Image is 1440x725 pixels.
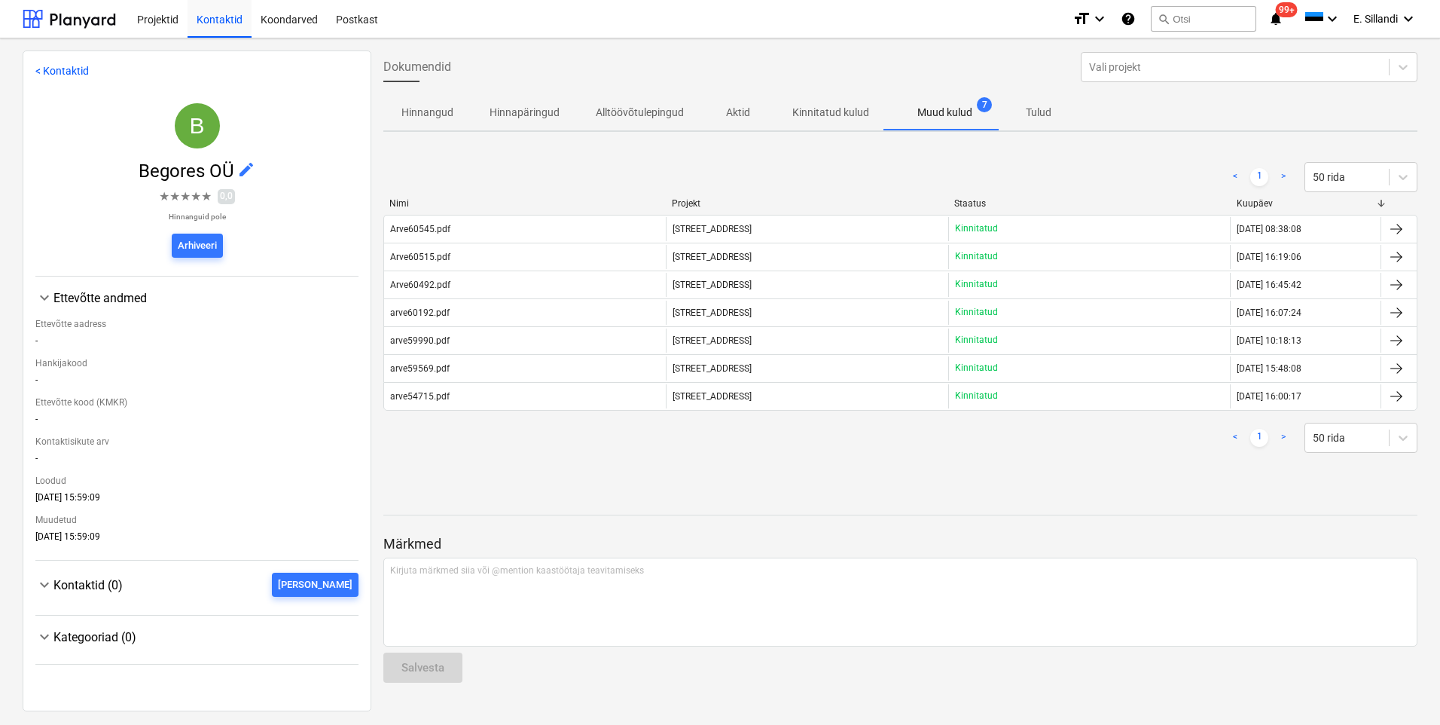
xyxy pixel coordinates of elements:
a: Page 1 is your current page [1250,168,1268,186]
span: ★ [180,188,191,206]
button: Arhiveeri [172,234,223,258]
div: Nimi [389,198,660,209]
i: keyboard_arrow_down [1399,10,1417,28]
div: arve59990.pdf [390,335,450,346]
p: Kinnitatud [955,222,998,235]
p: Märkmed [383,535,1417,553]
div: - [35,335,358,352]
span: Viieaia tee 28 [673,252,752,262]
div: Kuupäev [1237,198,1375,209]
div: [DATE] 16:19:06 [1237,252,1301,262]
span: Viieaia tee 28 [673,335,752,346]
p: Muud kulud [917,105,972,121]
div: Kontaktisikute arv [35,430,358,453]
p: Tulud [1021,105,1057,121]
a: Next page [1274,168,1292,186]
span: search [1158,13,1170,25]
span: E. Sillandi [1353,13,1398,25]
p: Alltöövõtulepingud [596,105,684,121]
span: Viieaia tee 28 [673,307,752,318]
span: Begores OÜ [139,161,237,182]
div: arve60192.pdf [390,307,450,318]
a: Previous page [1226,429,1244,447]
div: Arve60515.pdf [390,252,450,262]
p: Hinnapäringud [490,105,560,121]
span: B [189,113,204,138]
div: Projekt [672,198,942,209]
p: Kinnitatud [955,278,998,291]
div: Muudetud [35,509,358,531]
div: [DATE] 10:18:13 [1237,335,1301,346]
p: Kinnitatud kulud [792,105,869,121]
span: Viieaia tee 28 [673,224,752,234]
iframe: Chat Widget [1365,653,1440,725]
a: Next page [1274,429,1292,447]
a: Previous page [1226,168,1244,186]
button: [PERSON_NAME] [272,573,358,597]
div: [DATE] 16:45:42 [1237,280,1301,290]
i: keyboard_arrow_down [1091,10,1109,28]
div: Staatus [954,198,1225,209]
p: Hinnanguid pole [159,212,235,222]
p: Aktid [720,105,756,121]
span: Viieaia tee 28 [673,363,752,374]
i: notifications [1268,10,1283,28]
span: 0,0 [218,189,235,203]
div: Arve60545.pdf [390,224,450,234]
span: 99+ [1276,2,1298,17]
div: [DATE] 08:38:08 [1237,224,1301,234]
span: ★ [201,188,212,206]
span: ★ [159,188,169,206]
div: [DATE] 15:59:09 [35,531,358,548]
div: Ettevõtte andmed [53,291,358,305]
div: - [35,375,358,391]
div: Kontaktid (0)[PERSON_NAME] [35,597,358,603]
div: Ettevõtte aadress [35,313,358,335]
span: ★ [169,188,180,206]
div: Ettevõtte andmed [35,289,358,307]
div: [DATE] 16:07:24 [1237,307,1301,318]
p: Kinnitatud [955,250,998,263]
span: Dokumendid [383,58,451,76]
div: Kategooriad (0) [35,646,358,652]
span: Viieaia tee 28 [673,280,752,290]
div: - [35,453,358,470]
i: Abikeskus [1121,10,1136,28]
div: - [35,414,358,430]
div: [PERSON_NAME] [278,577,352,594]
div: Ettevõtte andmed [35,307,358,548]
div: arve59569.pdf [390,363,450,374]
span: edit [237,161,255,179]
p: Kinnitatud [955,362,998,375]
div: Loodud [35,470,358,492]
a: Page 1 is your current page [1250,429,1268,447]
div: Kontaktid (0)[PERSON_NAME] [35,573,358,597]
div: Kategooriad (0) [53,630,358,644]
div: Arhiveeri [178,237,217,255]
span: Kontaktid (0) [53,578,123,592]
span: keyboard_arrow_down [35,576,53,594]
i: keyboard_arrow_down [1323,10,1341,28]
i: format_size [1072,10,1091,28]
div: Hankijakood [35,352,358,375]
span: 7 [977,97,992,112]
p: Kinnitatud [955,390,998,402]
span: ★ [191,188,201,206]
div: Begores [175,103,220,148]
div: Arve60492.pdf [390,280,450,290]
span: Pirita tee 26d [673,391,752,402]
p: Kinnitatud [955,306,998,319]
button: Otsi [1151,6,1256,32]
p: Kinnitatud [955,334,998,347]
div: arve54715.pdf [390,391,450,402]
div: [DATE] 15:48:08 [1237,363,1301,374]
span: keyboard_arrow_down [35,289,53,307]
div: [DATE] 16:00:17 [1237,391,1301,402]
p: Hinnangud [401,105,453,121]
a: < Kontaktid [35,65,89,77]
div: Ettevõtte kood (KMKR) [35,391,358,414]
span: keyboard_arrow_down [35,628,53,646]
div: [DATE] 15:59:09 [35,492,358,509]
div: Kategooriad (0) [35,628,358,646]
